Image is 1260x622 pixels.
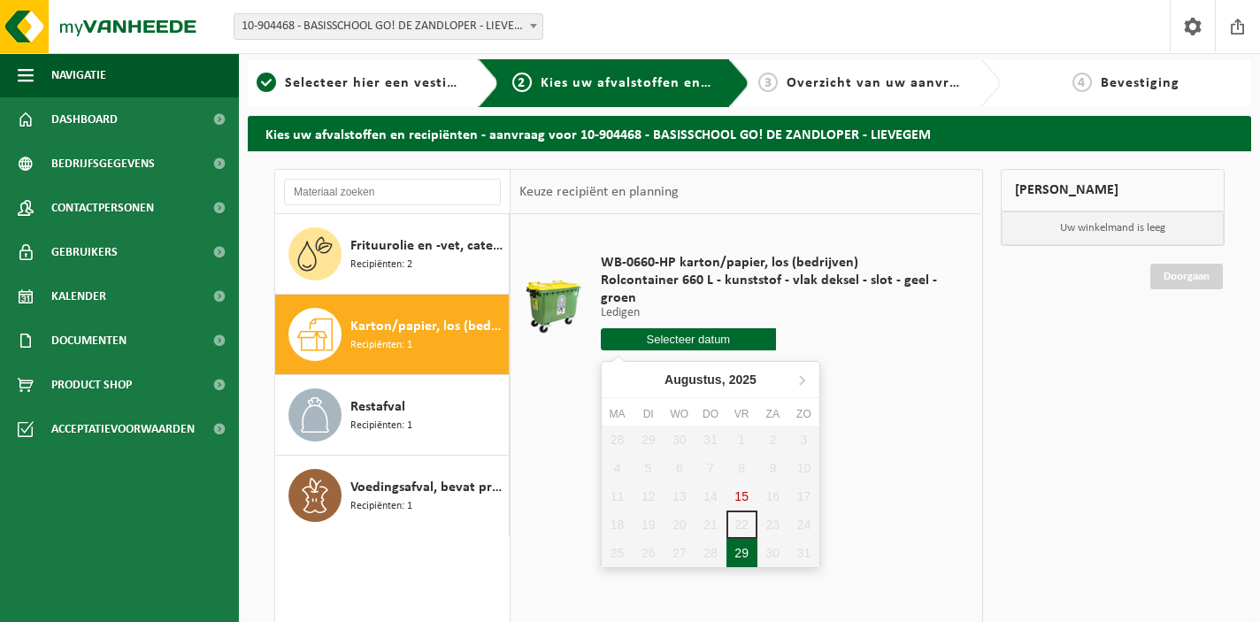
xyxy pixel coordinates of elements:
[350,316,504,337] span: Karton/papier, los (bedrijven)
[601,272,950,307] span: Rolcontainer 660 L - kunststof - vlak deksel - slot - geel - groen
[695,405,726,423] div: do
[757,405,788,423] div: za
[257,73,464,94] a: 1Selecteer hier een vestiging
[51,274,106,319] span: Kalender
[602,405,633,423] div: ma
[729,373,757,386] i: 2025
[350,418,412,434] span: Recipiënten: 1
[511,170,688,214] div: Keuze recipiënt en planning
[541,76,784,90] span: Kies uw afvalstoffen en recipiënten
[633,405,664,423] div: di
[350,257,412,273] span: Recipiënten: 2
[51,186,154,230] span: Contactpersonen
[275,214,510,295] button: Frituurolie en -vet, categorie 3 (huishoudelijk) (ongeschikt voor vergisting) Recipiënten: 2
[350,396,405,418] span: Restafval
[601,307,950,319] p: Ledigen
[234,13,543,40] span: 10-904468 - BASISSCHOOL GO! DE ZANDLOPER - LIEVEGEM
[51,53,106,97] span: Navigatie
[1072,73,1092,92] span: 4
[51,142,155,186] span: Bedrijfsgegevens
[275,456,510,535] button: Voedingsafval, bevat producten van dierlijke oorsprong, onverpakt, categorie 3 Recipiënten: 1
[1150,264,1223,289] a: Doorgaan
[350,337,412,354] span: Recipiënten: 1
[788,405,819,423] div: zo
[1101,76,1179,90] span: Bevestiging
[248,116,1251,150] h2: Kies uw afvalstoffen en recipiënten - aanvraag voor 10-904468 - BASISSCHOOL GO! DE ZANDLOPER - LI...
[51,407,195,451] span: Acceptatievoorwaarden
[758,73,778,92] span: 3
[1002,211,1225,245] p: Uw winkelmand is leeg
[350,235,504,257] span: Frituurolie en -vet, categorie 3 (huishoudelijk) (ongeschikt voor vergisting)
[664,405,695,423] div: wo
[726,405,757,423] div: vr
[51,97,118,142] span: Dashboard
[234,14,542,39] span: 10-904468 - BASISSCHOOL GO! DE ZANDLOPER - LIEVEGEM
[51,363,132,407] span: Product Shop
[285,76,476,90] span: Selecteer hier een vestiging
[275,375,510,456] button: Restafval Recipiënten: 1
[726,539,757,567] div: 29
[1001,169,1225,211] div: [PERSON_NAME]
[51,319,127,363] span: Documenten
[284,179,501,205] input: Materiaal zoeken
[512,73,532,92] span: 2
[657,365,764,394] div: Augustus,
[601,328,776,350] input: Selecteer datum
[350,477,504,498] span: Voedingsafval, bevat producten van dierlijke oorsprong, onverpakt, categorie 3
[257,73,276,92] span: 1
[51,230,118,274] span: Gebruikers
[275,295,510,375] button: Karton/papier, los (bedrijven) Recipiënten: 1
[601,254,950,272] span: WB-0660-HP karton/papier, los (bedrijven)
[350,498,412,515] span: Recipiënten: 1
[787,76,973,90] span: Overzicht van uw aanvraag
